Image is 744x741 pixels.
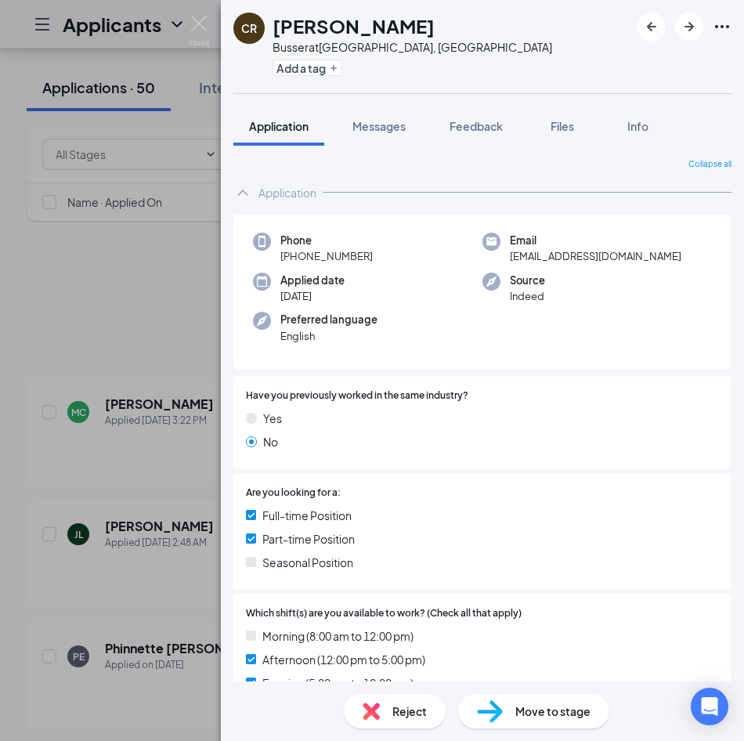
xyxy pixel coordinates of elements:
[262,554,353,571] span: Seasonal Position
[246,486,341,501] span: Are you looking for a:
[262,507,352,524] span: Full-time Position
[510,233,681,248] span: Email
[637,13,666,41] button: ArrowLeftNew
[691,688,728,725] div: Open Intercom Messenger
[258,185,316,201] div: Application
[262,674,414,692] span: Evening (5:00 pm to 10:00 pm)
[280,248,373,264] span: [PHONE_NUMBER]
[510,288,545,304] span: Indeed
[273,60,342,76] button: PlusAdd a tag
[262,530,355,548] span: Part-time Position
[263,410,282,427] span: Yes
[280,288,345,304] span: [DATE]
[246,389,468,403] span: Have you previously worked in the same industry?
[280,312,377,327] span: Preferred language
[249,119,309,133] span: Application
[510,248,681,264] span: [EMAIL_ADDRESS][DOMAIN_NAME]
[280,273,345,288] span: Applied date
[352,119,406,133] span: Messages
[392,703,427,720] span: Reject
[263,433,278,450] span: No
[510,273,545,288] span: Source
[273,39,552,55] div: Busser at [GEOGRAPHIC_DATA], [GEOGRAPHIC_DATA]
[551,119,574,133] span: Files
[642,17,661,36] svg: ArrowLeftNew
[246,606,522,621] span: Which shift(s) are you available to work? (Check all that apply)
[280,233,373,248] span: Phone
[273,13,435,39] h1: [PERSON_NAME]
[675,13,703,41] button: ArrowRight
[233,183,252,202] svg: ChevronUp
[329,63,338,73] svg: Plus
[262,651,425,668] span: Afternoon (12:00 pm to 5:00 pm)
[713,17,731,36] svg: Ellipses
[688,158,731,171] span: Collapse all
[450,119,503,133] span: Feedback
[280,328,377,344] span: English
[241,20,257,36] div: CR
[680,17,699,36] svg: ArrowRight
[262,627,414,645] span: Morning (8:00 am to 12:00 pm)
[627,119,648,133] span: Info
[515,703,591,720] span: Move to stage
